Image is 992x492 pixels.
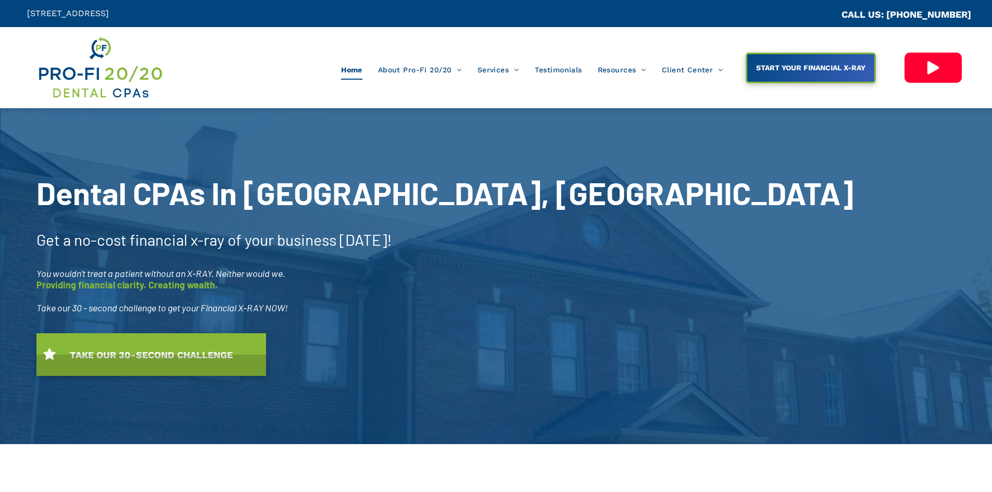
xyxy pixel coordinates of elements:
span: CA::CALLC [797,10,842,20]
a: Home [333,60,370,80]
span: [STREET_ADDRESS] [27,8,109,18]
span: no-cost financial x-ray [74,230,224,249]
img: Get Dental CPA Consulting, Bookkeeping, & Bank Loans [37,35,163,100]
span: of your business [DATE]! [228,230,392,249]
a: Client Center [654,60,731,80]
a: Resources [590,60,654,80]
span: Get a [36,230,71,249]
span: You wouldn’t treat a patient without an X-RAY. Neither would we. [36,268,285,279]
a: TAKE OUR 30-SECOND CHALLENGE [36,333,266,376]
a: START YOUR FINANCIAL X-RAY [746,53,876,83]
a: About Pro-Fi 20/20 [370,60,470,80]
a: Services [470,60,527,80]
span: Take our 30 - second challenge to get your Financial X-RAY NOW! [36,302,288,313]
span: TAKE OUR 30-SECOND CHALLENGE [66,344,236,365]
a: Testimonials [527,60,590,80]
span: Providing financial clarity. Creating wealth. [36,279,218,291]
span: Dental CPAs In [GEOGRAPHIC_DATA], [GEOGRAPHIC_DATA] [36,174,853,211]
span: START YOUR FINANCIAL X-RAY [752,58,869,77]
a: CALL US: [PHONE_NUMBER] [842,9,971,20]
